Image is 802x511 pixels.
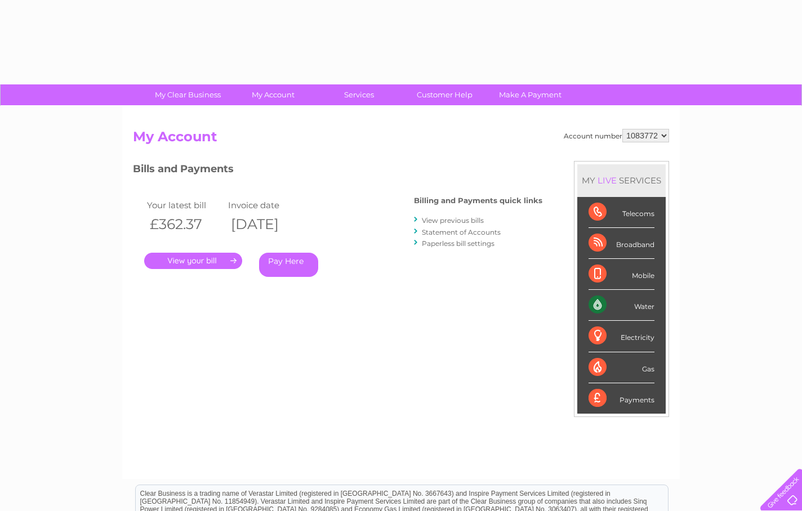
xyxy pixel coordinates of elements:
[589,321,654,352] div: Electricity
[133,129,669,150] h2: My Account
[589,352,654,383] div: Gas
[422,216,484,225] a: View previous bills
[595,175,619,186] div: LIVE
[414,196,542,205] h4: Billing and Payments quick links
[136,6,668,55] div: Clear Business is a trading name of Verastar Limited (registered in [GEOGRAPHIC_DATA] No. 3667643...
[589,259,654,290] div: Mobile
[577,164,666,196] div: MY SERVICES
[225,213,306,236] th: [DATE]
[144,198,225,213] td: Your latest bill
[398,84,491,105] a: Customer Help
[144,213,225,236] th: £362.37
[141,84,234,105] a: My Clear Business
[225,198,306,213] td: Invoice date
[133,161,542,181] h3: Bills and Payments
[422,228,501,236] a: Statement of Accounts
[589,228,654,259] div: Broadband
[589,383,654,414] div: Payments
[484,84,577,105] a: Make A Payment
[564,129,669,142] div: Account number
[313,84,406,105] a: Services
[589,197,654,228] div: Telecoms
[589,290,654,321] div: Water
[227,84,320,105] a: My Account
[259,253,318,277] a: Pay Here
[422,239,494,248] a: Paperless bill settings
[144,253,242,269] a: .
